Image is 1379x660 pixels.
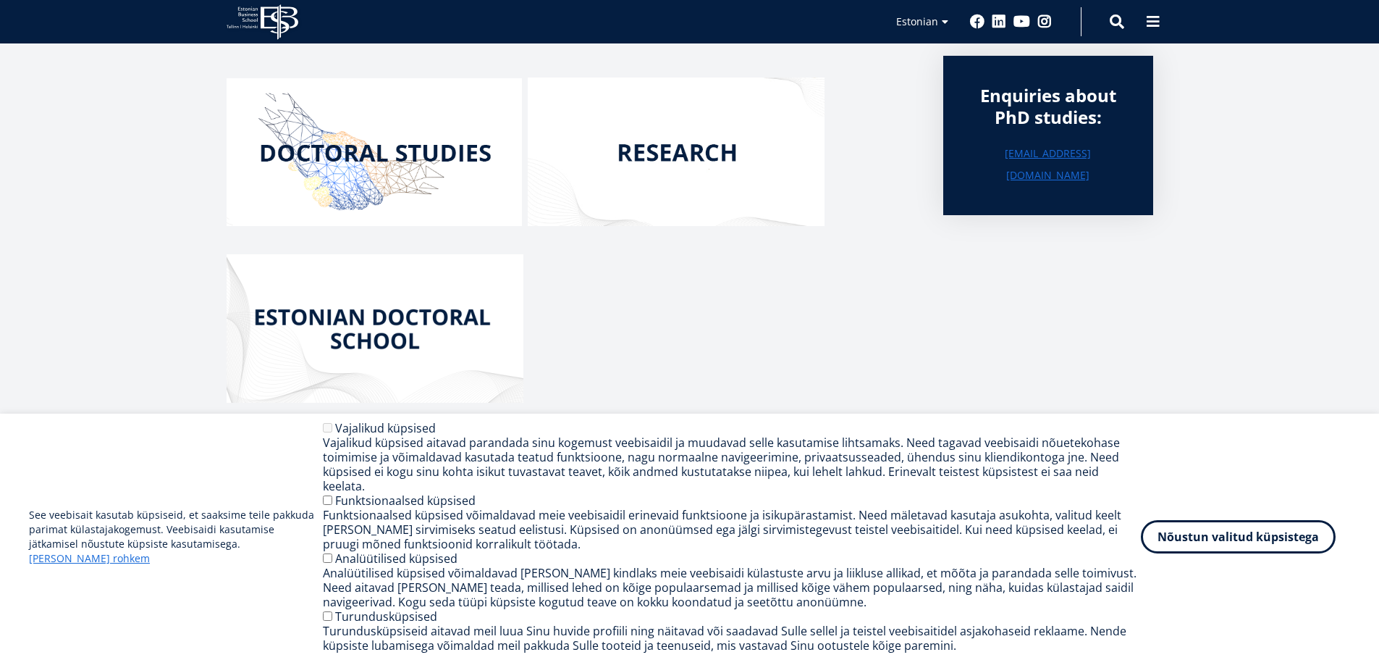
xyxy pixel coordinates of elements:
a: [EMAIL_ADDRESS][DOMAIN_NAME] [972,143,1124,186]
button: Nõustun valitud küpsistega [1141,520,1336,554]
a: Linkedin [992,14,1006,29]
p: See veebisait kasutab küpsiseid, et saaksime teile pakkuda parimat külastajakogemust. Veebisaidi ... [29,508,323,566]
label: Turundusküpsised [335,609,437,625]
div: Vajalikud küpsised aitavad parandada sinu kogemust veebisaidil ja muudavad selle kasutamise lihts... [323,435,1141,493]
a: Youtube [1013,14,1030,29]
div: Funktsionaalsed küpsised võimaldavad meie veebisaidil erinevaid funktsioone ja isikupärastamist. ... [323,508,1141,551]
div: Turundusküpsiseid aitavad meil luua Sinu huvide profiili ning näitavad või saadavad Sulle sellel ... [323,624,1141,653]
div: Analüütilised küpsised võimaldavad [PERSON_NAME] kindlaks meie veebisaidi külastuste arvu ja liik... [323,566,1141,609]
a: Facebook [970,14,984,29]
label: Vajalikud küpsised [335,420,436,436]
a: Instagram [1037,14,1052,29]
label: Funktsionaalsed küpsised [335,493,476,509]
label: Analüütilised küpsised [335,551,457,567]
a: [PERSON_NAME] rohkem [29,551,150,566]
div: Enquiries about PhD studies: [972,85,1124,128]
